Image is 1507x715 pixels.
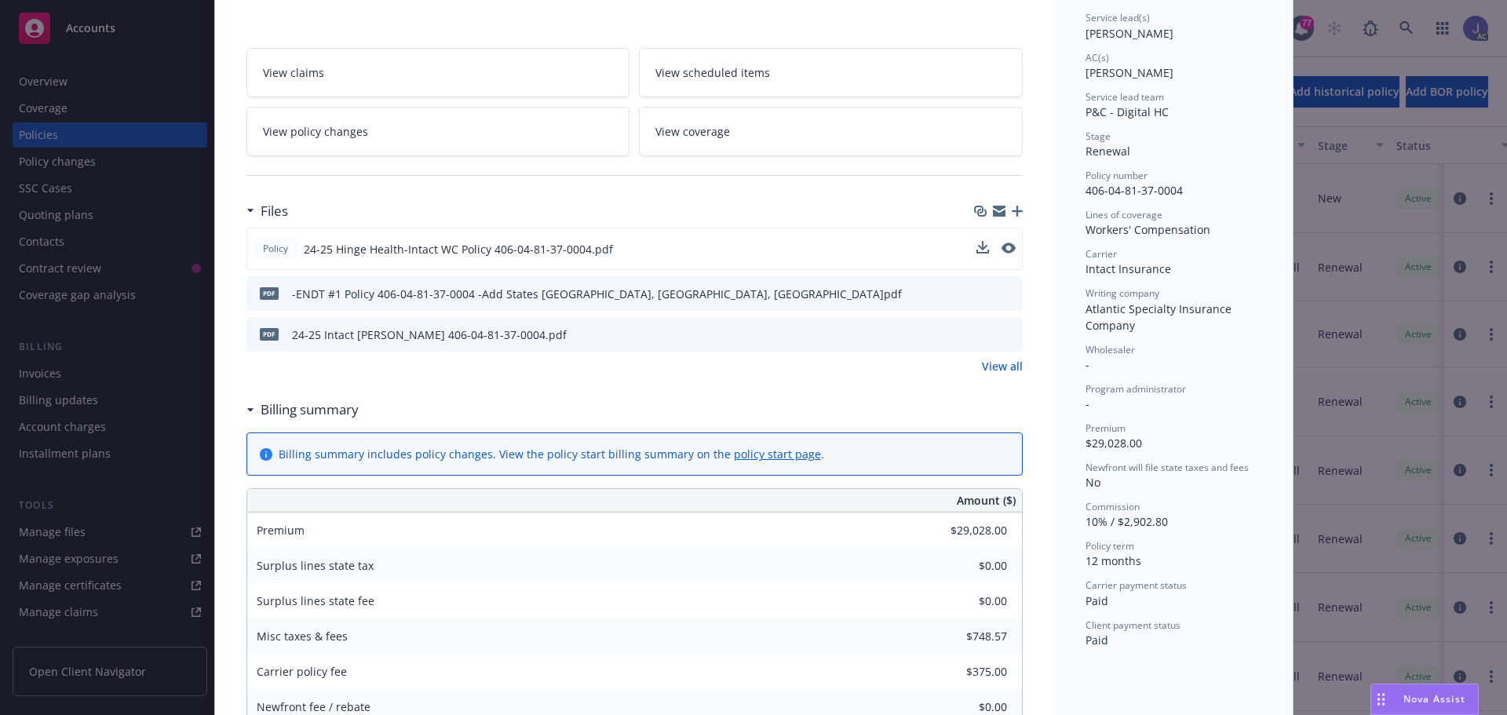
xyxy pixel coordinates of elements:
span: Carrier policy fee [257,664,347,679]
button: download file [977,286,990,302]
button: download file [977,326,990,343]
input: 0.00 [914,589,1016,613]
a: policy start page [734,447,821,461]
button: download file [976,241,989,254]
span: - [1086,396,1089,411]
span: Paid [1086,593,1108,608]
span: - [1086,357,1089,372]
span: pdf [260,328,279,340]
input: 0.00 [914,519,1016,542]
span: Amount ($) [957,492,1016,509]
h3: Billing summary [261,399,359,420]
span: Premium [257,523,305,538]
span: Renewal [1086,144,1130,159]
button: preview file [1002,243,1016,254]
span: View coverage [655,123,730,140]
button: preview file [1002,286,1016,302]
span: Carrier payment status [1086,578,1187,592]
span: Surplus lines state fee [257,593,374,608]
span: Nova Assist [1403,692,1465,706]
a: View scheduled items [639,48,1023,97]
span: Atlantic Specialty Insurance Company [1086,301,1235,333]
input: 0.00 [914,554,1016,578]
span: No [1086,475,1100,490]
span: Intact Insurance [1086,261,1171,276]
span: Policy [260,242,291,256]
span: Carrier [1086,247,1117,261]
span: View claims [263,64,324,81]
span: Wholesaler [1086,343,1135,356]
button: download file [976,241,989,257]
button: preview file [1002,326,1016,343]
span: Paid [1086,633,1108,648]
div: Billing summary includes policy changes. View the policy start billing summary on the . [279,446,824,462]
span: Service lead(s) [1086,11,1150,24]
span: P&C - Digital HC [1086,104,1169,119]
input: 0.00 [914,625,1016,648]
span: Policy number [1086,169,1148,182]
a: View all [982,358,1023,374]
span: Commission [1086,500,1140,513]
span: Surplus lines state tax [257,558,374,573]
a: View policy changes [246,107,630,156]
span: Service lead team [1086,90,1164,104]
span: Program administrator [1086,382,1186,396]
span: Workers' Compensation [1086,222,1210,237]
span: AC(s) [1086,51,1109,64]
span: Client payment status [1086,618,1180,632]
span: Premium [1086,421,1126,435]
div: Files [246,201,288,221]
h3: Files [261,201,288,221]
span: $29,028.00 [1086,436,1142,451]
span: Newfront fee / rebate [257,699,370,714]
input: 0.00 [914,660,1016,684]
span: View policy changes [263,123,368,140]
div: -ENDT #1 Policy 406-04-81-37-0004 -Add States [GEOGRAPHIC_DATA], [GEOGRAPHIC_DATA], [GEOGRAPHIC_D... [292,286,902,302]
span: Writing company [1086,286,1159,300]
span: 10% / $2,902.80 [1086,514,1168,529]
span: [PERSON_NAME] [1086,26,1173,41]
span: [PERSON_NAME] [1086,65,1173,80]
div: Drag to move [1371,684,1391,714]
span: 406-04-81-37-0004 [1086,183,1183,198]
span: Newfront will file state taxes and fees [1086,461,1249,474]
span: pdf [260,287,279,299]
div: Billing summary [246,399,359,420]
button: Nova Assist [1370,684,1479,715]
div: 24-25 Intact [PERSON_NAME] 406-04-81-37-0004.pdf [292,326,567,343]
span: Stage [1086,130,1111,143]
button: preview file [1002,241,1016,257]
span: Misc taxes & fees [257,629,348,644]
span: View scheduled items [655,64,770,81]
a: View coverage [639,107,1023,156]
span: 24-25 Hinge Health-Intact WC Policy 406-04-81-37-0004.pdf [304,241,613,257]
a: View claims [246,48,630,97]
span: Lines of coverage [1086,208,1162,221]
span: Policy term [1086,539,1134,553]
span: 12 months [1086,553,1141,568]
